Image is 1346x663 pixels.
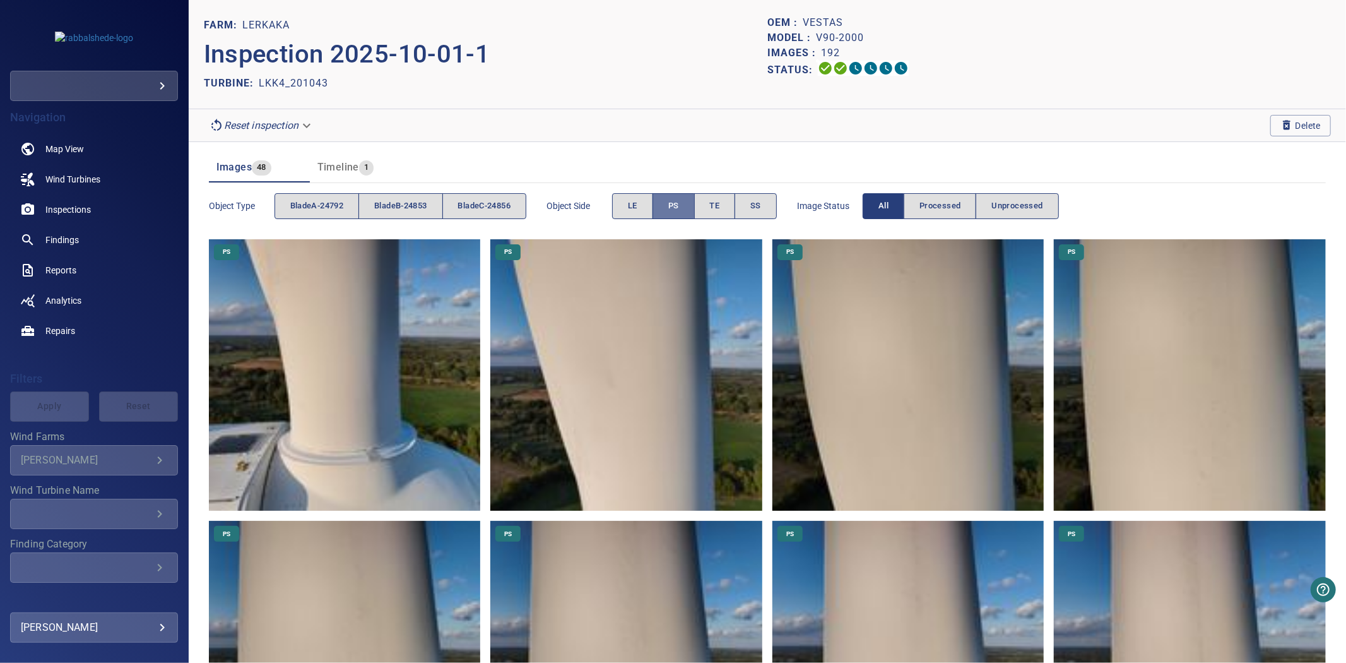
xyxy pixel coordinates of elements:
div: Finding Category [10,552,178,583]
span: PS [497,248,519,256]
span: Images [216,161,252,173]
svg: Selecting 0% [848,61,863,76]
span: PS [497,530,519,539]
p: Lerkaka [242,18,290,33]
p: Status: [767,61,818,79]
h4: Filters [10,373,178,385]
div: objectSide [612,193,777,219]
p: V90-2000 [816,30,864,45]
span: LE [628,199,637,213]
span: Delete [1280,119,1321,133]
svg: ML Processing 0% [863,61,878,76]
span: Object type [209,200,275,212]
div: imageStatus [863,193,1059,219]
div: Reset inspection [204,114,319,136]
span: Analytics [45,294,81,307]
p: Model : [767,30,816,45]
a: analytics noActive [10,285,178,316]
span: Image Status [797,200,863,212]
span: Map View [45,143,84,155]
span: All [878,199,888,213]
div: Wind Turbine Name [10,499,178,529]
div: [PERSON_NAME] [21,618,167,638]
button: TE [694,193,736,219]
label: Finding Category [10,539,178,549]
a: windturbines noActive [10,164,178,194]
a: map noActive [10,134,178,164]
button: Unprocessed [976,193,1058,219]
span: Timeline [317,161,359,173]
p: Vestas [803,15,843,30]
span: PS [668,199,679,213]
button: Delete [1270,115,1331,136]
span: Reports [45,264,76,277]
em: Reset inspection [224,119,298,131]
span: PS [1060,248,1083,256]
button: LE [612,193,653,219]
span: bladeC-24856 [458,199,511,213]
p: Inspection 2025-10-01-1 [204,35,767,73]
span: 48 [252,160,271,175]
span: PS [779,248,801,256]
a: inspections noActive [10,194,178,225]
button: All [863,193,904,219]
p: OEM : [767,15,803,30]
span: Repairs [45,325,75,337]
h4: Navigation [10,111,178,124]
p: FARM: [204,18,242,33]
span: PS [215,530,238,539]
span: PS [215,248,238,256]
button: bladeA-24792 [275,193,359,219]
span: bladeB-24853 [374,199,427,213]
svg: Uploading 100% [818,61,833,76]
span: Inspections [45,203,91,216]
a: reports noActive [10,255,178,285]
p: 192 [821,45,840,61]
img: rabbalshede-logo [55,32,133,44]
div: [PERSON_NAME] [21,454,152,466]
span: SS [750,199,761,213]
a: repairs noActive [10,316,178,346]
span: Unprocessed [991,199,1042,213]
p: LKK4_201043 [259,76,328,91]
span: 1 [359,160,374,175]
label: Wind Farms [10,432,178,442]
svg: Matching 0% [878,61,894,76]
span: Findings [45,234,79,246]
span: Wind Turbines [45,173,100,186]
svg: Data Formatted 100% [833,61,848,76]
div: objectType [275,193,526,219]
span: PS [1060,530,1083,539]
div: rabbalshede [10,71,178,101]
button: bladeC-24856 [442,193,526,219]
p: TURBINE: [204,76,259,91]
span: bladeA-24792 [290,199,343,213]
button: bladeB-24853 [358,193,442,219]
div: Wind Farms [10,445,178,475]
a: findings noActive [10,225,178,255]
button: PS [652,193,695,219]
span: Processed [919,199,960,213]
button: Processed [904,193,976,219]
span: Object Side [546,200,612,212]
p: Images : [767,45,821,61]
span: PS [779,530,801,539]
label: Wind Turbine Name [10,486,178,496]
svg: Classification 0% [894,61,909,76]
span: TE [710,199,720,213]
button: SS [735,193,777,219]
